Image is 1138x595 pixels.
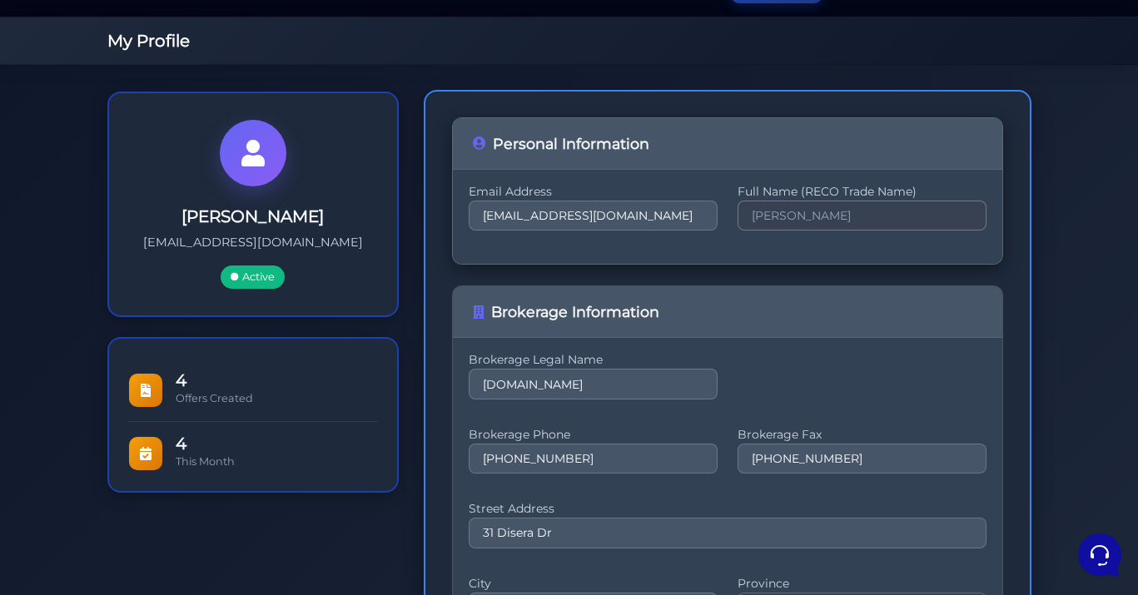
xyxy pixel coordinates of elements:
[176,435,377,452] span: 4
[27,166,306,200] button: Start a Conversation
[37,269,272,285] input: Search for an Article...
[469,582,718,586] label: City
[136,233,370,252] p: [EMAIL_ADDRESS][DOMAIN_NAME]
[120,176,233,190] span: Start a Conversation
[258,465,280,480] p: Help
[1075,530,1125,580] iframe: Customerly Messenger Launcher
[143,465,191,480] p: Messages
[207,233,306,246] a: Open Help Center
[738,582,986,586] label: Province
[13,13,280,67] h2: Hello [PERSON_NAME] 👋
[13,442,116,480] button: Home
[27,233,113,246] span: Find an Answer
[50,465,78,480] p: Home
[473,135,982,152] h4: Personal Information
[469,358,718,362] label: Brokerage Legal Name
[738,190,986,194] label: Full Name (RECO Trade Name)
[107,31,1031,51] h1: My Profile
[176,392,253,404] span: Offers Created
[53,120,87,153] img: dark
[269,93,306,107] a: See all
[217,442,320,480] button: Help
[473,303,982,320] h4: Brokerage Information
[738,433,986,437] label: Brokerage Fax
[221,265,285,289] span: Active
[27,93,135,107] span: Your Conversations
[469,507,986,511] label: Street Address
[27,120,60,153] img: dark
[176,455,235,468] span: This Month
[136,206,370,226] h3: [PERSON_NAME]
[469,190,718,194] label: Email Address
[176,372,377,389] span: 4
[469,433,718,437] label: Brokerage Phone
[116,442,218,480] button: Messages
